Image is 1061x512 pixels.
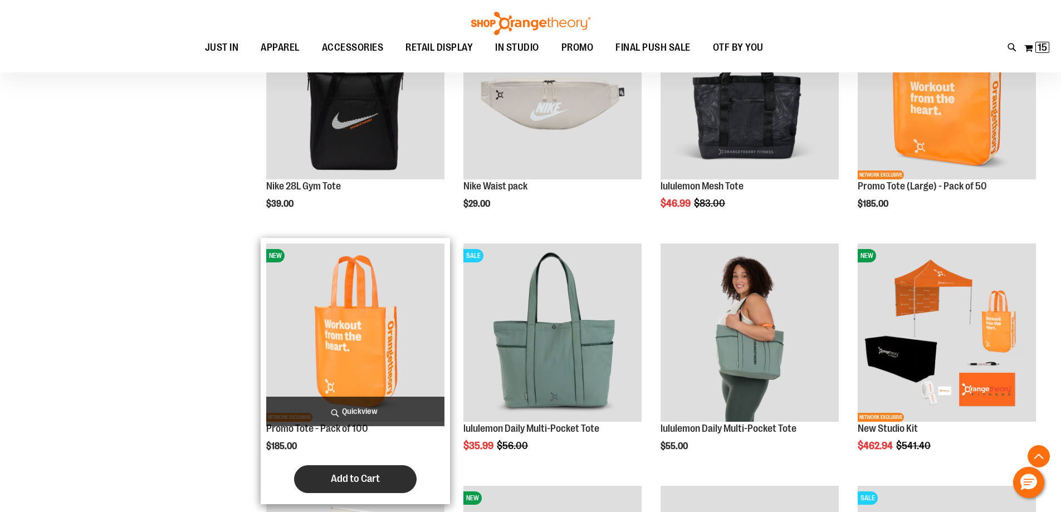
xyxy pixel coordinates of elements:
span: NEW [266,249,285,262]
a: Promo Tote (Large) - Pack of 50NEWNETWORK EXCLUSIVE [858,1,1036,181]
span: SALE [463,249,483,262]
span: $541.40 [896,440,932,451]
button: Hello, have a question? Let’s chat. [1013,467,1044,498]
img: New Studio Kit [858,243,1036,422]
a: Main view of 2024 Convention lululemon Daily Multi-Pocket Tote [661,243,839,423]
span: PROMO [561,35,594,60]
img: Promo Tote (Large) - Pack of 50 [858,1,1036,179]
span: IN STUDIO [495,35,539,60]
a: IN STUDIO [484,35,550,61]
a: New Studio Kit [858,423,918,434]
span: NETWORK EXCLUSIVE [858,170,904,179]
a: Nike 28L Gym Tote [266,181,341,192]
a: Promo Tote - Pack of 100 [266,423,368,434]
img: Nike 28L Gym Tote [266,1,444,179]
span: NEW [858,249,876,262]
span: $39.00 [266,199,295,209]
img: Shop Orangetheory [470,12,592,35]
span: $46.99 [661,198,692,209]
span: $462.94 [858,440,894,451]
img: Main view of 2024 Convention Nike Waistpack [463,1,642,179]
span: $185.00 [266,441,299,451]
a: Promo Tote - Pack of 100NEWNETWORK EXCLUSIVE [266,243,444,423]
span: Add to Cart [331,472,380,485]
span: ACCESSORIES [322,35,384,60]
img: Main view of 2024 Convention lululemon Daily Multi-Pocket Tote [661,243,839,422]
a: RETAIL DISPLAY [394,35,484,61]
a: APPAREL [250,35,311,61]
img: Promo Tote - Pack of 100 [266,243,444,422]
span: $83.00 [694,198,727,209]
span: $35.99 [463,440,495,451]
span: $56.00 [497,440,530,451]
div: product [458,238,647,480]
span: SALE [858,491,878,505]
a: Promo Tote (Large) - Pack of 50 [858,181,987,192]
button: Back To Top [1028,445,1050,467]
button: Add to Cart [294,465,417,493]
span: NETWORK EXCLUSIVE [858,413,904,422]
span: $29.00 [463,199,492,209]
div: product [852,238,1042,480]
div: product [655,238,844,480]
img: Product image for lululemon Mesh Tote [661,1,839,179]
span: $185.00 [858,199,890,209]
span: NEW [463,491,482,505]
div: product [261,238,450,504]
span: OTF BY YOU [713,35,764,60]
span: FINAL PUSH SALE [615,35,691,60]
a: Product image for lululemon Mesh ToteSALE [661,1,839,181]
a: Main view of 2024 Convention Nike Waistpack [463,1,642,181]
a: PROMO [550,35,605,61]
a: lululemon Daily Multi-Pocket Tote [463,423,599,434]
span: JUST IN [205,35,239,60]
span: 15 [1038,42,1047,53]
a: FINAL PUSH SALE [604,35,702,61]
a: lululemon Mesh Tote [661,181,744,192]
span: $55.00 [661,441,690,451]
span: RETAIL DISPLAY [405,35,473,60]
a: Nike Waist pack [463,181,527,192]
img: lululemon Daily Multi-Pocket Tote [463,243,642,422]
a: OTF BY YOU [702,35,775,61]
a: JUST IN [194,35,250,61]
a: Quickview [266,397,444,426]
span: APPAREL [261,35,300,60]
a: Nike 28L Gym ToteNEW [266,1,444,181]
a: lululemon Daily Multi-Pocket ToteSALE [463,243,642,423]
a: lululemon Daily Multi-Pocket Tote [661,423,796,434]
a: ACCESSORIES [311,35,395,61]
a: New Studio KitNEWNETWORK EXCLUSIVE [858,243,1036,423]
